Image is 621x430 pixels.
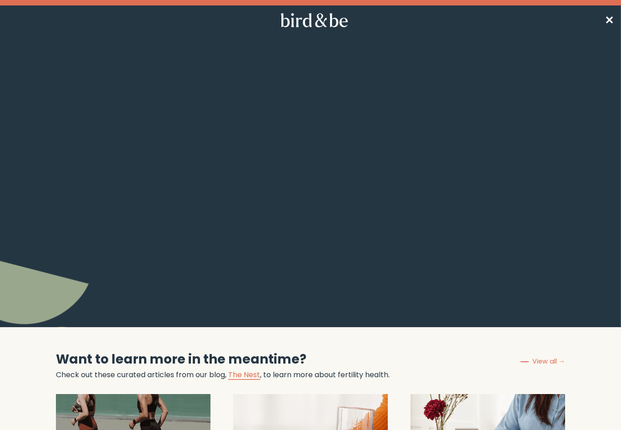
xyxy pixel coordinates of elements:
iframe: Gorgias live chat messenger [576,387,612,421]
h2: Want to learn more in the meantime? [56,350,390,369]
p: Check out these curated articles from our blog, , to learn more about fertility health. [56,369,390,380]
a: View all → [521,357,565,366]
a: ✕ [605,12,614,28]
a: The Nest [228,369,260,380]
span: ✕ [605,13,614,28]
